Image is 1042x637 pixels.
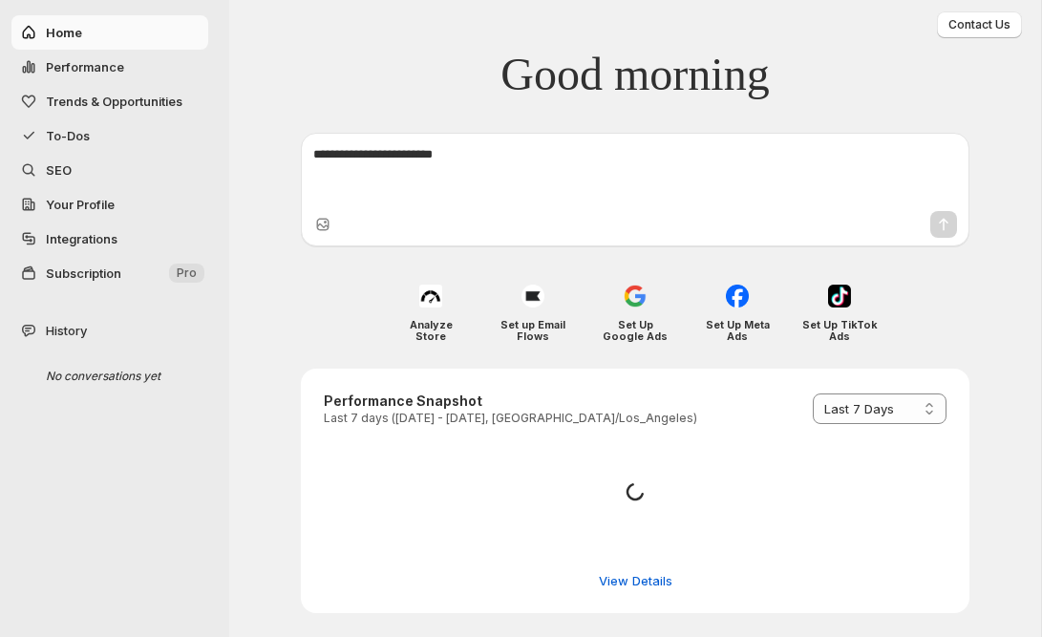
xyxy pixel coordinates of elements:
button: Subscription [11,256,208,290]
button: Upload image [313,215,332,234]
span: Trends & Opportunities [46,94,182,109]
span: To-Dos [46,128,90,143]
img: Set Up Google Ads icon [624,285,647,308]
div: No conversations yet [31,359,212,393]
img: Set Up Meta Ads icon [726,285,749,308]
span: Home [46,25,82,40]
h3: Performance Snapshot [324,392,697,411]
a: Your Profile [11,187,208,222]
span: Pro [177,265,197,281]
img: Analyze Store icon [419,285,442,308]
img: Set up Email Flows icon [521,285,544,308]
p: Last 7 days ([DATE] - [DATE], [GEOGRAPHIC_DATA]/Los_Angeles) [324,411,697,426]
span: Performance [46,59,124,74]
button: Home [11,15,208,50]
h4: Set Up TikTok Ads [802,319,878,342]
span: Contact Us [948,17,1010,32]
button: Performance [11,50,208,84]
button: Contact Us [937,11,1022,38]
a: Integrations [11,222,208,256]
span: History [46,321,87,340]
span: View Details [599,571,672,590]
h4: Set Up Meta Ads [700,319,776,342]
span: Subscription [46,265,121,281]
img: Set Up TikTok Ads icon [828,285,851,308]
button: View detailed performance [587,565,684,596]
h4: Set up Email Flows [496,319,571,342]
span: Integrations [46,231,117,246]
h4: Set Up Google Ads [598,319,673,342]
span: SEO [46,162,72,178]
a: SEO [11,153,208,187]
button: Trends & Opportunities [11,84,208,118]
span: Your Profile [46,197,115,212]
button: To-Dos [11,118,208,153]
h4: Analyze Store [393,319,469,342]
span: Good morning [500,47,769,102]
